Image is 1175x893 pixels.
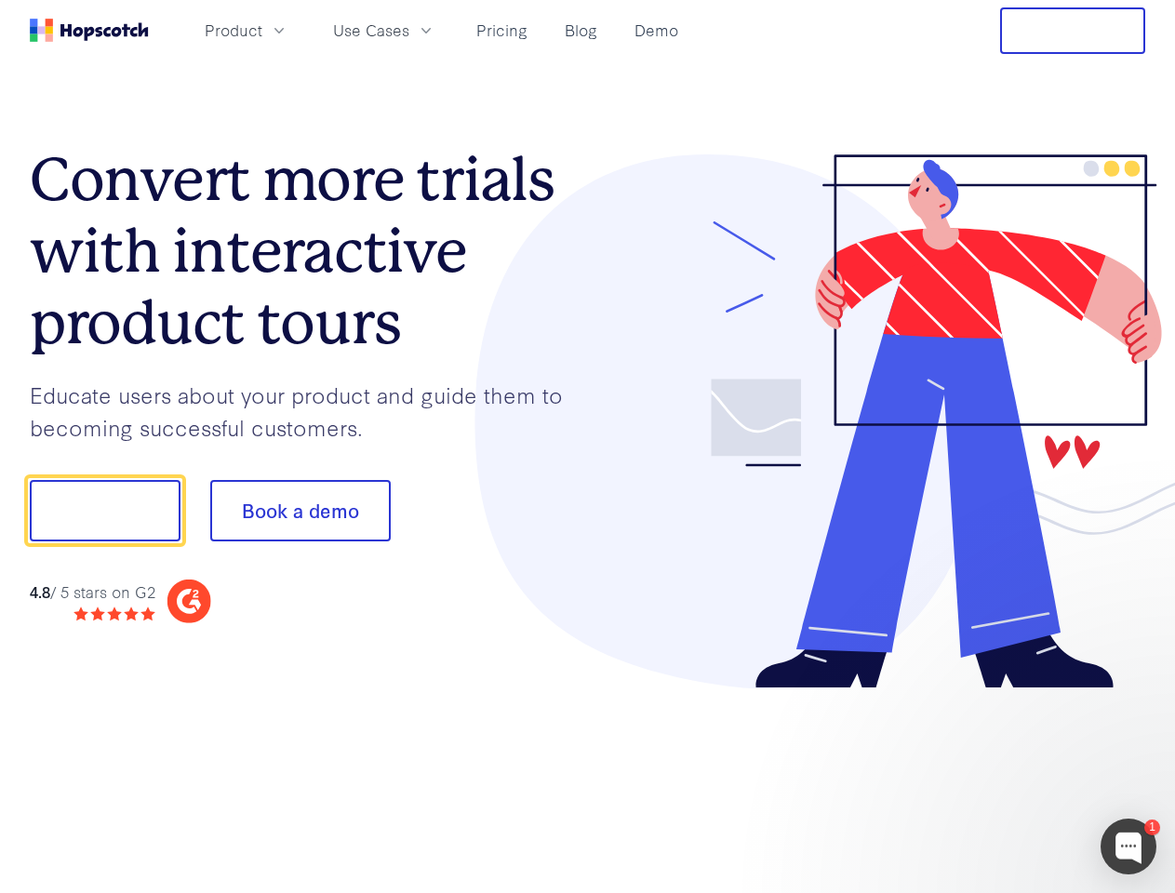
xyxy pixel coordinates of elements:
span: Use Cases [333,19,409,42]
button: Free Trial [1000,7,1145,54]
span: Product [205,19,262,42]
a: Home [30,19,149,42]
button: Show me! [30,480,180,541]
a: Blog [557,15,605,46]
button: Use Cases [322,15,447,46]
div: 1 [1144,820,1160,835]
p: Educate users about your product and guide them to becoming successful customers. [30,379,588,443]
button: Book a demo [210,480,391,541]
a: Demo [627,15,686,46]
a: Pricing [469,15,535,46]
button: Product [194,15,300,46]
h1: Convert more trials with interactive product tours [30,144,588,358]
div: / 5 stars on G2 [30,580,155,604]
strong: 4.8 [30,580,50,602]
